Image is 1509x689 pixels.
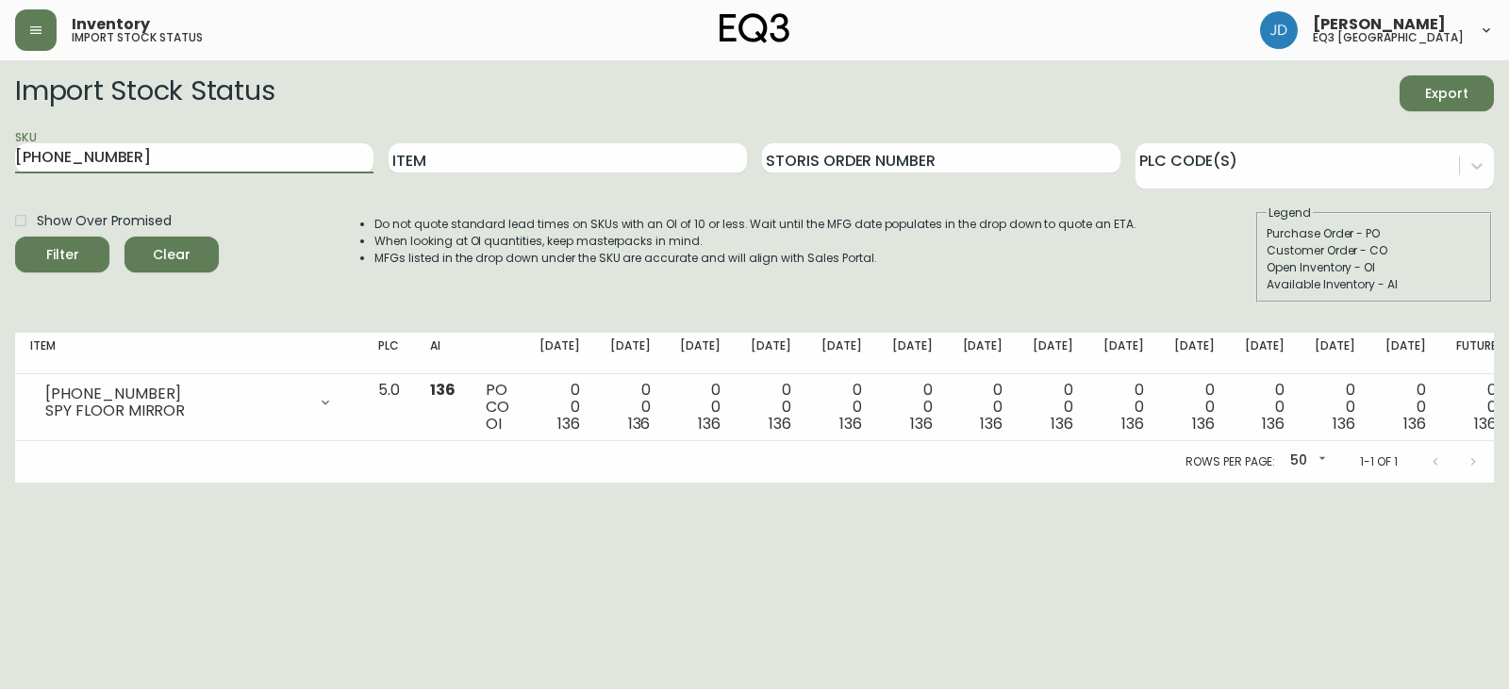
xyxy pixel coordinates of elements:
span: 136 [769,413,791,435]
th: Item [15,333,363,374]
img: logo [720,13,789,43]
th: [DATE] [1300,333,1370,374]
div: Purchase Order - PO [1267,225,1482,242]
span: Show Over Promised [37,211,172,231]
th: [DATE] [877,333,948,374]
div: 0 0 [1103,382,1144,433]
span: 136 [1192,413,1215,435]
div: 0 0 [1385,382,1426,433]
li: Do not quote standard lead times on SKUs with an OI of 10 or less. Wait until the MFG date popula... [374,216,1136,233]
span: 136 [839,413,862,435]
th: [DATE] [524,333,595,374]
div: 0 0 [751,382,791,433]
button: Export [1400,75,1494,111]
legend: Legend [1267,205,1313,221]
th: [DATE] [1159,333,1230,374]
div: 0 0 [1315,382,1355,433]
th: AI [415,333,471,374]
th: [DATE] [1018,333,1088,374]
th: [DATE] [1230,333,1301,374]
div: 0 0 [1456,382,1497,433]
div: Filter [46,243,79,267]
h2: Import Stock Status [15,75,274,111]
th: [DATE] [1088,333,1159,374]
h5: import stock status [72,32,203,43]
li: When looking at OI quantities, keep masterpacks in mind. [374,233,1136,250]
div: PO CO [486,382,509,433]
p: Rows per page: [1186,453,1275,470]
span: 136 [628,413,651,435]
th: [DATE] [665,333,736,374]
th: [DATE] [806,333,877,374]
span: 136 [1051,413,1073,435]
h5: eq3 [GEOGRAPHIC_DATA] [1313,32,1464,43]
div: 0 0 [1174,382,1215,433]
span: 136 [1474,413,1497,435]
span: OI [486,413,502,435]
div: 0 0 [892,382,933,433]
div: 0 0 [1033,382,1073,433]
div: 0 0 [680,382,721,433]
span: [PERSON_NAME] [1313,17,1446,32]
button: Clear [124,237,219,272]
div: 0 0 [610,382,651,433]
div: 0 0 [963,382,1003,433]
span: Inventory [72,17,150,32]
th: [DATE] [595,333,666,374]
img: 7c567ac048721f22e158fd313f7f0981 [1260,11,1298,49]
span: 136 [557,413,580,435]
span: Clear [140,243,204,267]
div: SPY FLOOR MIRROR [45,402,307,419]
div: 50 [1283,446,1330,477]
button: Filter [15,237,109,272]
span: 136 [1121,413,1144,435]
th: [DATE] [1370,333,1441,374]
th: PLC [363,333,415,374]
td: 5.0 [363,374,415,441]
span: Export [1415,82,1479,106]
span: 136 [1333,413,1355,435]
div: 0 0 [1245,382,1285,433]
th: [DATE] [736,333,806,374]
span: 136 [698,413,721,435]
div: 0 0 [539,382,580,433]
th: [DATE] [948,333,1019,374]
div: [PHONE_NUMBER] [45,386,307,402]
li: MFGs listed in the drop down under the SKU are accurate and will align with Sales Portal. [374,250,1136,267]
div: Customer Order - CO [1267,242,1482,259]
div: 0 0 [821,382,862,433]
span: 136 [430,379,456,401]
div: [PHONE_NUMBER]SPY FLOOR MIRROR [30,382,348,423]
span: 136 [1262,413,1285,435]
div: Open Inventory - OI [1267,259,1482,276]
div: Available Inventory - AI [1267,276,1482,293]
span: 136 [910,413,933,435]
span: 136 [980,413,1003,435]
p: 1-1 of 1 [1360,453,1398,470]
span: 136 [1403,413,1426,435]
